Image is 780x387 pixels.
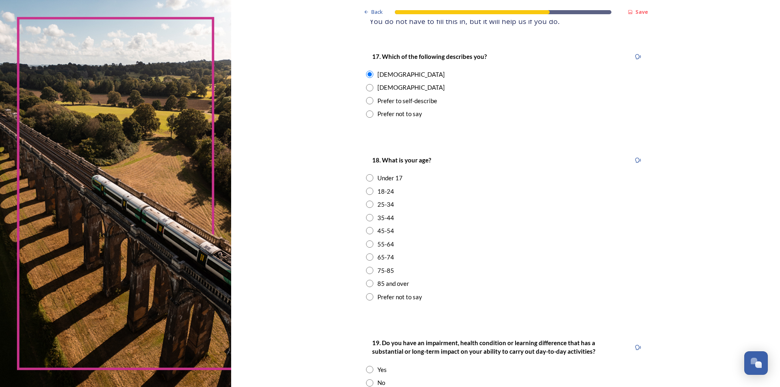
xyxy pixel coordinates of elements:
[377,240,394,249] div: 55-64
[635,8,648,15] strong: Save
[377,226,394,236] div: 45-54
[377,187,394,196] div: 18-24
[377,365,387,374] div: Yes
[377,96,437,106] div: Prefer to self-describe
[377,213,394,223] div: 35-44
[377,279,409,288] div: 85 and over
[372,53,487,60] strong: 17. Which of the following describes you?
[377,253,394,262] div: 65-74
[377,70,445,79] div: [DEMOGRAPHIC_DATA]
[377,109,422,119] div: Prefer not to say
[377,83,445,92] div: [DEMOGRAPHIC_DATA]
[372,339,596,355] strong: 19. Do you have an impairment, health condition or learning difference that has a substantial or ...
[377,173,403,183] div: Under 17
[377,292,422,302] div: Prefer not to say
[370,16,642,26] h4: You do not have to fill this in, but it will help us if you do.
[372,156,431,164] strong: 18. What is your age?
[371,8,383,16] span: Back
[377,266,394,275] div: 75-85
[377,200,394,209] div: 25-34
[744,351,768,375] button: Open Chat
